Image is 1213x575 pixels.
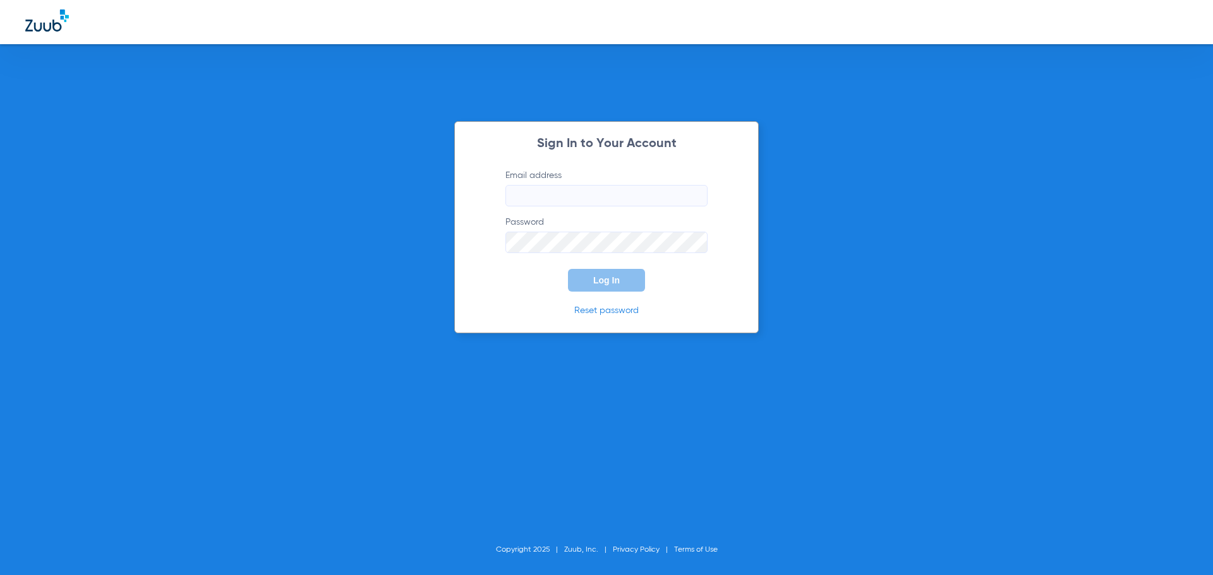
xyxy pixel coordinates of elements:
a: Terms of Use [674,546,718,554]
img: Zuub Logo [25,9,69,32]
label: Password [505,216,708,253]
span: Log In [593,275,620,285]
li: Copyright 2025 [496,543,564,556]
label: Email address [505,169,708,206]
button: Log In [568,269,645,292]
a: Privacy Policy [613,546,660,554]
li: Zuub, Inc. [564,543,613,556]
input: Password [505,232,708,253]
h2: Sign In to Your Account [486,138,727,150]
input: Email address [505,185,708,206]
a: Reset password [574,306,639,315]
